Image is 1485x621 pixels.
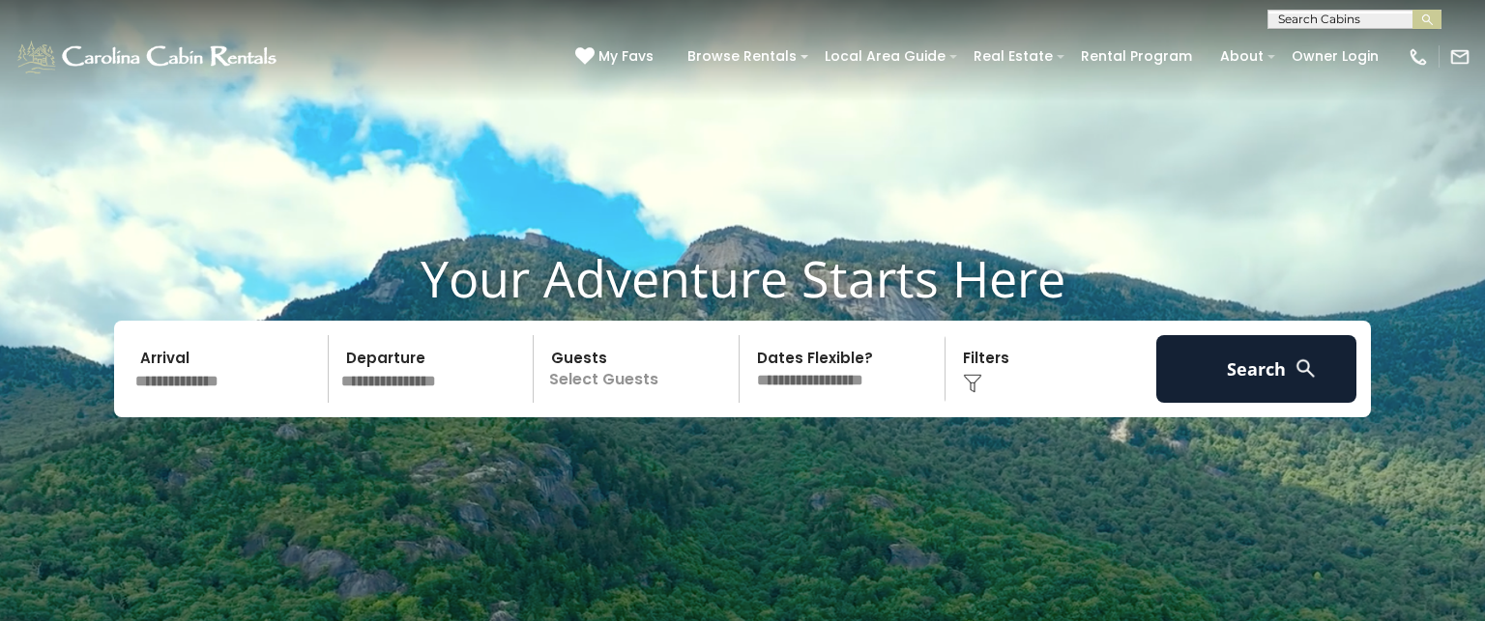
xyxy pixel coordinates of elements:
a: Rental Program [1071,42,1202,71]
img: search-regular-white.png [1294,356,1318,381]
img: phone-regular-white.png [1408,46,1429,68]
img: filter--v1.png [963,374,982,393]
span: My Favs [598,46,654,67]
a: Browse Rentals [678,42,806,71]
img: mail-regular-white.png [1449,46,1470,68]
a: Real Estate [964,42,1063,71]
p: Select Guests [539,335,739,403]
img: White-1-1-2.png [15,38,282,76]
a: Owner Login [1282,42,1388,71]
button: Search [1156,335,1356,403]
a: About [1210,42,1273,71]
h1: Your Adventure Starts Here [15,248,1470,308]
a: Local Area Guide [815,42,955,71]
a: My Favs [575,46,658,68]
